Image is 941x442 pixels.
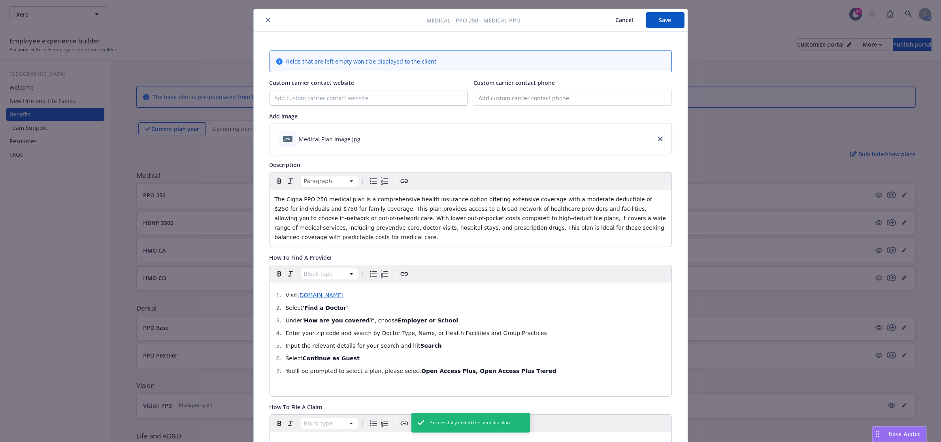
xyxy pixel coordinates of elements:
span: How To Find A Provider [270,254,333,261]
button: Block type [301,418,358,429]
button: close [263,15,273,25]
strong: Open Access Plus, Open Access Plus Tiered [421,368,556,374]
button: download file [364,135,370,143]
button: Bold [274,418,285,429]
strong: 'Find a Doctor' [303,305,348,311]
button: Italic [285,176,296,187]
button: Create link [399,176,410,187]
button: Numbered list [379,176,390,187]
button: Numbered list [379,418,390,429]
button: Italic [285,268,296,279]
button: Create link [399,268,410,279]
a: [DOMAIN_NAME] [297,292,343,298]
button: Bold [274,268,285,279]
button: Bulleted list [368,418,379,429]
span: Fields that are left empty won't be displayed to the client [286,57,437,66]
span: Custom carrier contact phone [474,79,555,86]
div: toggle group [368,418,390,429]
span: Input the relevant details for your search and hit [285,343,420,349]
span: Select [285,355,302,361]
span: Custom carrier contact website [270,79,355,86]
strong: Continue as Guest [303,355,360,361]
button: Bold [274,176,285,187]
div: Medical Plan Image.jpg [299,135,361,143]
button: Save [646,12,685,28]
button: Bulleted list [368,176,379,187]
strong: Employer or School [398,317,458,324]
button: Bulleted list [368,268,379,279]
span: Add image [270,112,298,120]
div: editable markdown [270,190,671,247]
span: Under [285,317,302,324]
span: Medical - PPO 250 - Medical PPO [427,16,521,24]
div: toggle group [368,268,390,279]
div: toggle group [368,176,390,187]
a: close [656,134,665,144]
button: Block type [301,268,358,279]
button: Cancel [603,12,646,28]
span: jpg [283,136,292,142]
span: , choose [375,317,398,324]
span: Visit [285,292,297,298]
span: You'll be prompted to select a plan, please select [285,368,421,374]
div: Drag to move [873,427,883,442]
button: Numbered list [379,268,390,279]
span: Enter your zip code and search by Doctor Type, Name, or Health Facilities and Group Practices [285,330,547,336]
span: How To File A Claim [270,403,322,411]
span: Description [270,161,301,169]
input: Add custom carrier contact website [270,90,467,105]
strong: Search [421,343,442,349]
button: Nova Assist [872,426,927,442]
span: Nova Assist [889,431,920,437]
strong: 'How are you covered?' [302,317,375,324]
button: Block type [301,176,358,187]
button: Italic [285,418,296,429]
div: editable markdown [270,283,671,396]
button: Create link [399,418,410,429]
span: The Cigna PPO 250 medical plan is a comprehensive health insurance option offering extensive cove... [275,196,668,240]
span: Select [285,305,302,311]
input: Add custom carrier contact phone [474,90,672,106]
span: Successfully edited the benefits plan [430,419,510,426]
